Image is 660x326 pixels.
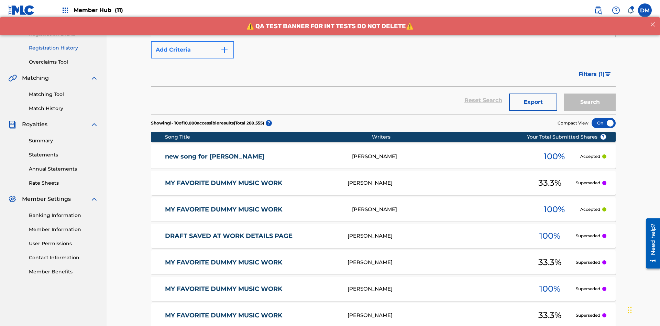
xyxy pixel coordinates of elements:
img: expand [90,195,98,203]
div: Song Title [165,133,372,141]
span: Filters ( 1 ) [579,70,605,78]
img: Top Rightsholders [61,6,69,14]
a: Public Search [591,3,605,17]
img: help [612,6,620,14]
div: Writers [372,133,549,141]
a: MY FAVORITE DUMMY MUSIC WORK [165,179,339,187]
div: [PERSON_NAME] [348,179,524,187]
div: [PERSON_NAME] [352,206,529,214]
span: ? [266,120,272,126]
span: (11) [115,7,123,13]
img: 9d2ae6d4665cec9f34b9.svg [220,46,229,54]
a: MY FAVORITE DUMMY MUSIC WORK [165,259,339,267]
img: expand [90,74,98,82]
span: 33.3 % [538,309,561,322]
p: Superseded [576,259,600,265]
a: Contact Information [29,254,98,261]
span: 33.3 % [538,177,561,189]
a: Banking Information [29,212,98,219]
span: ? [601,134,606,140]
span: 100 % [539,230,560,242]
div: Drag [628,300,632,320]
span: 100 % [544,203,565,216]
span: Royalties [22,120,47,129]
img: search [594,6,602,14]
span: Member Settings [22,195,71,203]
div: [PERSON_NAME] [348,232,524,240]
a: Statements [29,151,98,159]
a: Match History [29,105,98,112]
p: Superseded [576,286,600,292]
div: [PERSON_NAME] [352,153,529,161]
img: MLC Logo [8,5,35,15]
p: Superseded [576,312,600,318]
span: Matching [22,74,49,82]
div: User Menu [638,3,652,17]
a: MY FAVORITE DUMMY MUSIC WORK [165,312,339,319]
p: Superseded [576,180,600,186]
span: Member Hub [74,6,123,14]
button: Export [509,94,557,111]
img: expand [90,120,98,129]
a: User Permissions [29,240,98,247]
a: Member Information [29,226,98,233]
a: MY FAVORITE DUMMY MUSIC WORK [165,206,343,214]
iframe: Chat Widget [626,293,660,326]
p: Showing 1 - 10 of 10,000 accessible results (Total 289,555 ) [151,120,264,126]
img: filter [605,72,611,76]
p: Accepted [580,206,600,213]
img: Matching [8,74,17,82]
img: Member Settings [8,195,16,203]
p: Superseded [576,233,600,239]
span: Your Total Submitted Shares [527,133,606,141]
span: 100 % [544,150,565,163]
a: Annual Statements [29,165,98,173]
img: Royalties [8,120,16,129]
button: Add Criteria [151,41,234,58]
div: Help [609,3,623,17]
a: DRAFT SAVED AT WORK DETAILS PAGE [165,232,339,240]
div: [PERSON_NAME] [348,312,524,319]
div: Notifications [627,7,634,14]
a: Member Benefits [29,268,98,275]
div: [PERSON_NAME] [348,259,524,267]
a: Overclaims Tool [29,58,98,66]
a: Rate Sheets [29,180,98,187]
form: Search Form [151,20,616,114]
a: Registration History [29,44,98,52]
a: Matching Tool [29,91,98,98]
a: Summary [29,137,98,144]
iframe: Resource Center [641,216,660,272]
span: ⚠️ QA TEST BANNER FOR INT TESTS DO NOT DELETE⚠️ [246,5,414,13]
span: 33.3 % [538,256,561,269]
p: Accepted [580,153,600,160]
span: Compact View [558,120,588,126]
button: Filters (1) [574,66,616,83]
span: 100 % [539,283,560,295]
div: [PERSON_NAME] [348,285,524,293]
a: new song for [PERSON_NAME] [165,153,343,161]
a: MY FAVORITE DUMMY MUSIC WORK [165,285,339,293]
